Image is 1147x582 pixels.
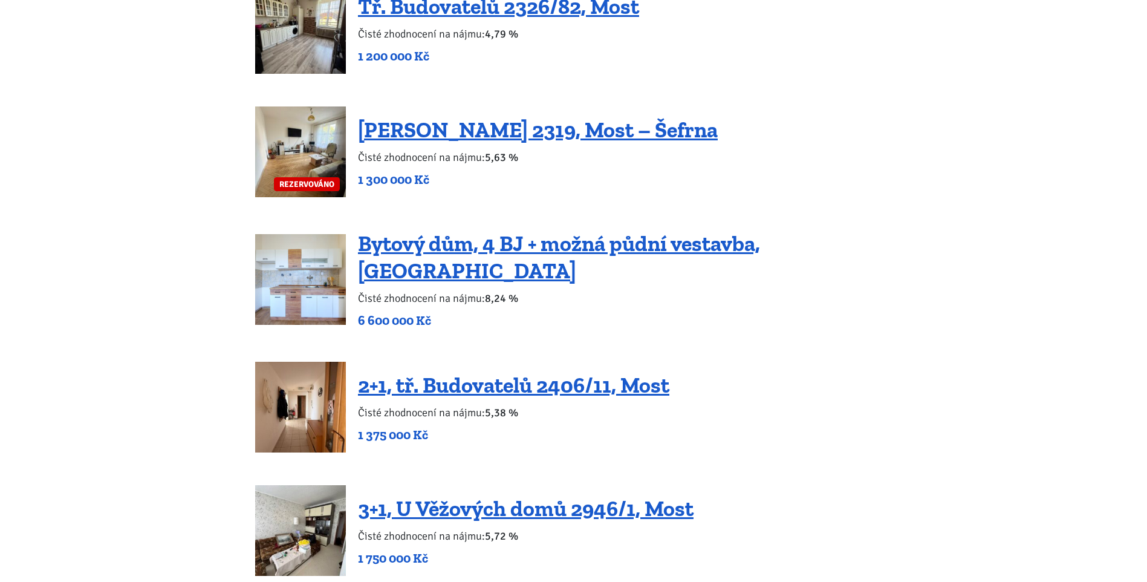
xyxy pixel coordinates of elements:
a: [PERSON_NAME] 2319, Most – Šefrna [358,117,718,143]
p: 1 200 000 Kč [358,48,639,65]
p: 1 300 000 Kč [358,171,718,188]
p: 1 750 000 Kč [358,550,694,567]
a: Bytový dům, 4 BJ + možná půdní vestavba, [GEOGRAPHIC_DATA] [358,231,760,284]
b: 4,79 % [485,27,518,41]
p: Čisté zhodnocení na nájmu: [358,528,694,544]
p: Čisté zhodnocení na nájmu: [358,404,669,421]
p: Čisté zhodnocení na nájmu: [358,25,639,42]
b: 8,24 % [485,292,518,305]
span: REZERVOVÁNO [274,177,340,191]
a: 2+1, tř. Budovatelů 2406/11, Most [358,372,669,398]
b: 5,72 % [485,529,518,543]
b: 5,38 % [485,406,518,419]
b: 5,63 % [485,151,518,164]
p: 6 600 000 Kč [358,312,892,329]
p: Čisté zhodnocení na nájmu: [358,149,718,166]
a: 3+1, U Věžových domů 2946/1, Most [358,495,694,522]
p: Čisté zhodnocení na nájmu: [358,290,892,307]
p: 1 375 000 Kč [358,427,669,443]
a: REZERVOVÁNO [255,106,346,197]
